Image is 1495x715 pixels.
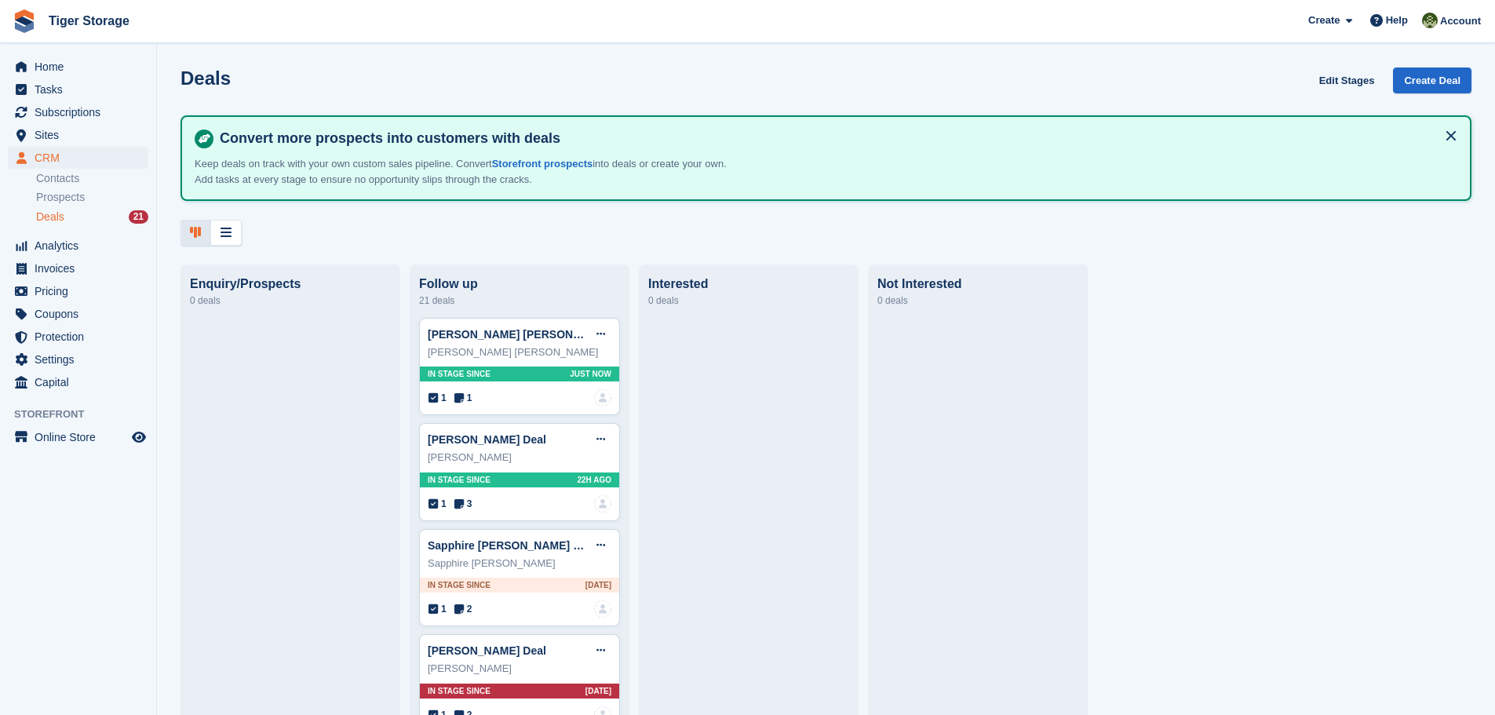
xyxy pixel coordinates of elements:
[428,450,611,465] div: [PERSON_NAME]
[1386,13,1408,28] span: Help
[454,391,472,405] span: 1
[585,685,611,697] span: [DATE]
[428,368,490,380] span: In stage since
[35,280,129,302] span: Pricing
[129,210,148,224] div: 21
[36,209,148,225] a: Deals 21
[8,280,148,302] a: menu
[195,156,744,187] p: Keep deals on track with your own custom sales pipeline. Convert into deals or create your own. A...
[428,644,546,657] a: [PERSON_NAME] Deal
[877,277,1078,291] div: Not Interested
[1422,13,1438,28] img: Matthew Ellwood
[8,426,148,448] a: menu
[419,277,620,291] div: Follow up
[8,348,148,370] a: menu
[428,391,447,405] span: 1
[190,291,391,310] div: 0 deals
[8,101,148,123] a: menu
[648,291,849,310] div: 0 deals
[35,326,129,348] span: Protection
[8,124,148,146] a: menu
[35,426,129,448] span: Online Store
[594,600,611,618] img: deal-assignee-blank
[35,235,129,257] span: Analytics
[1308,13,1340,28] span: Create
[36,189,148,206] a: Prospects
[585,579,611,591] span: [DATE]
[8,147,148,169] a: menu
[1440,13,1481,29] span: Account
[36,210,64,224] span: Deals
[8,56,148,78] a: menu
[454,497,472,511] span: 3
[35,147,129,169] span: CRM
[428,345,611,360] div: [PERSON_NAME] [PERSON_NAME]
[594,495,611,513] img: deal-assignee-blank
[8,303,148,325] a: menu
[577,474,611,486] span: 22H AGO
[428,539,596,552] a: Sapphire [PERSON_NAME] Deal
[180,67,231,89] h1: Deals
[190,277,391,291] div: Enquiry/Prospects
[14,407,156,422] span: Storefront
[428,685,490,697] span: In stage since
[129,428,148,447] a: Preview store
[1393,67,1471,93] a: Create Deal
[35,56,129,78] span: Home
[8,257,148,279] a: menu
[8,371,148,393] a: menu
[454,602,472,616] span: 2
[492,158,593,170] a: Storefront prospects
[36,190,85,205] span: Prospects
[877,291,1078,310] div: 0 deals
[35,303,129,325] span: Coupons
[35,257,129,279] span: Invoices
[8,78,148,100] a: menu
[35,101,129,123] span: Subscriptions
[428,328,641,341] a: [PERSON_NAME] [PERSON_NAME] Deal
[428,661,611,677] div: [PERSON_NAME]
[428,474,490,486] span: In stage since
[35,348,129,370] span: Settings
[648,277,849,291] div: Interested
[8,326,148,348] a: menu
[35,124,129,146] span: Sites
[35,371,129,393] span: Capital
[428,433,546,446] a: [PERSON_NAME] Deal
[42,8,136,34] a: Tiger Storage
[570,368,611,380] span: Just now
[428,497,447,511] span: 1
[35,78,129,100] span: Tasks
[428,602,447,616] span: 1
[213,130,1457,148] h4: Convert more prospects into customers with deals
[419,291,620,310] div: 21 deals
[13,9,36,33] img: stora-icon-8386f47178a22dfd0bd8f6a31ec36ba5ce8667c1dd55bd0f319d3a0aa187defe.svg
[1313,67,1381,93] a: Edit Stages
[594,389,611,407] img: deal-assignee-blank
[428,579,490,591] span: In stage since
[428,556,611,571] div: Sapphire [PERSON_NAME]
[36,171,148,186] a: Contacts
[8,235,148,257] a: menu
